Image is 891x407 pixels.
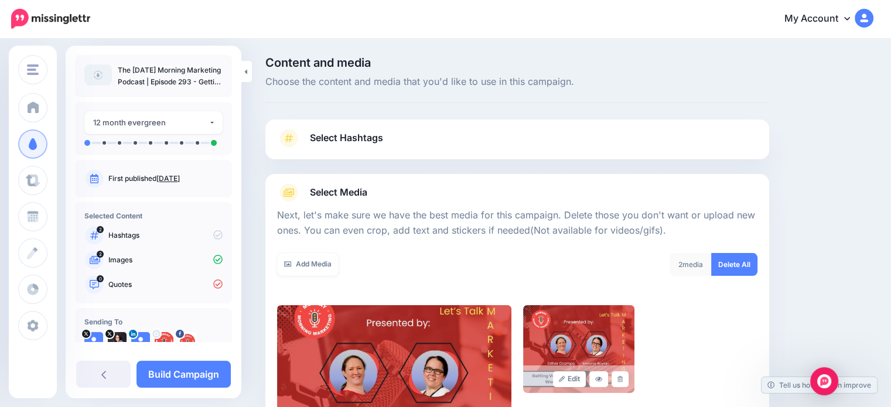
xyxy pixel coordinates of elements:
[108,279,223,290] p: Quotes
[711,253,757,276] a: Delete All
[108,230,223,241] p: Hashtags
[93,116,209,129] div: 12 month evergreen
[670,253,712,276] div: media
[678,260,682,269] span: 2
[84,332,103,351] img: user_default_image.png
[810,367,838,395] div: Open Intercom Messenger
[553,371,586,387] a: Edit
[310,184,367,200] span: Select Media
[118,64,223,88] p: The [DATE] Morning Marketing Podcast | Episode 293 - Getting Verified - Is it Worth It?
[27,64,39,75] img: menu.png
[97,251,104,258] span: 2
[523,305,634,393] img: QMKTPIOO4Z5DJLQNCGMUH23Q2SIT2V2F_large.jpeg
[277,129,757,159] a: Select Hashtags
[84,111,223,134] button: 12 month evergreen
[97,226,104,233] span: 2
[277,253,339,276] a: Add Media
[178,332,197,351] img: picture-bsa83623.png
[277,183,757,202] a: Select Media
[277,208,757,238] p: Next, let's make sure we have the best media for this campaign. Delete those you don't want or up...
[762,377,877,393] a: Tell us how we can improve
[773,5,873,33] a: My Account
[84,64,112,85] img: article-default-image-icon.png
[84,211,223,220] h4: Selected Content
[131,332,150,351] img: user_default_image.png
[97,275,104,282] span: 0
[155,332,173,351] img: AOh14GgmI6sU1jtbyWpantpgfBt4IO5aN2xv9XVZLtiWs96-c-63978.png
[310,130,383,146] span: Select Hashtags
[11,9,90,29] img: Missinglettr
[108,255,223,265] p: Images
[265,57,769,69] span: Content and media
[84,317,223,326] h4: Sending To
[265,74,769,90] span: Choose the content and media that you'd like to use in this campaign.
[108,332,127,351] img: qcmyTuyw-31248.jpg
[108,173,223,184] p: First published
[156,174,180,183] a: [DATE]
